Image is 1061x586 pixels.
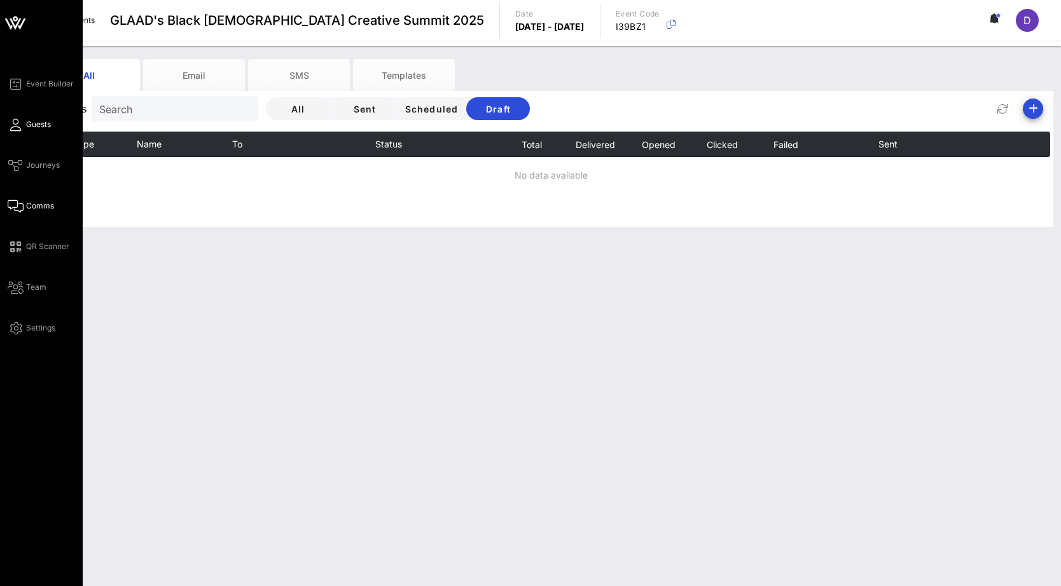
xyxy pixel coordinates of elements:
button: Clicked [706,132,738,157]
a: Guests [8,117,51,132]
span: To [232,139,242,149]
span: Sent [343,104,386,114]
p: [DATE] - [DATE] [515,20,585,33]
button: Opened [641,132,676,157]
span: Comms [26,200,54,212]
span: Settings [26,322,55,334]
span: Scheduled [404,104,458,114]
span: Team [26,282,46,293]
th: Delivered [563,132,627,157]
button: Delivered [575,132,615,157]
button: Total [521,132,542,157]
th: Opened [627,132,690,157]
div: Templates [353,59,455,91]
th: To [232,132,375,157]
span: GLAAD's Black [DEMOGRAPHIC_DATA] Creative Summit 2025 [110,11,484,30]
span: All [276,104,319,114]
th: Total [499,132,563,157]
span: Journeys [26,160,60,171]
div: Email [143,59,245,91]
div: D [1016,9,1039,32]
span: Name [137,139,162,149]
button: Scheduled [399,97,463,120]
div: SMS [248,59,350,91]
span: Failed [773,139,798,150]
a: QR Scanner [8,239,69,254]
th: Clicked [690,132,754,157]
a: Event Builder [8,76,74,92]
a: Settings [8,320,55,336]
span: Opened [641,139,676,150]
span: Clicked [706,139,738,150]
a: Comms [8,198,54,214]
a: Journeys [8,158,60,173]
button: Sent [333,97,396,120]
th: Type [73,132,137,157]
span: Delivered [575,139,615,150]
th: Status [375,132,439,157]
button: Draft [466,97,530,120]
span: QR Scanner [26,241,69,252]
span: D [1023,14,1031,27]
span: Guests [26,119,51,130]
p: I39BZ1 [616,20,660,33]
p: Date [515,8,585,20]
th: Failed [754,132,817,157]
button: All [266,97,329,120]
th: Name [137,132,232,157]
span: Draft [476,104,520,114]
span: Event Builder [26,78,74,90]
span: Type [73,139,94,149]
span: Total [521,139,542,150]
td: No data available [41,157,1050,193]
span: Status [375,139,402,149]
th: Sent [878,132,958,157]
button: Failed [773,132,798,157]
div: All [38,59,140,91]
a: Team [8,280,46,295]
span: Sent [878,139,898,149]
p: Event Code [616,8,660,20]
